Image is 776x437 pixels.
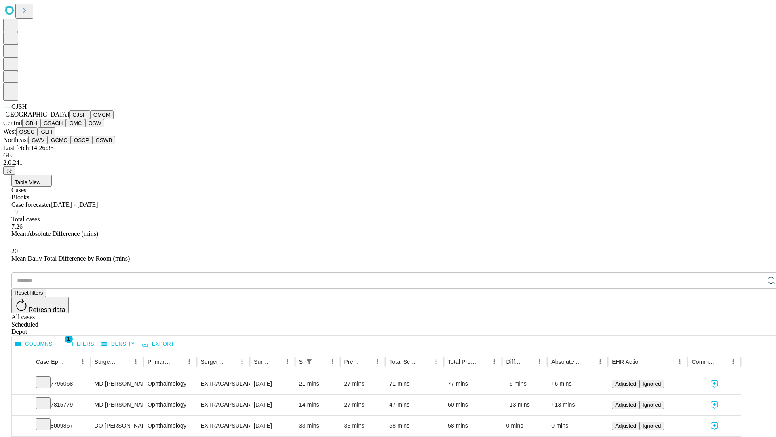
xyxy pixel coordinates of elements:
button: GMCM [90,110,114,119]
button: Ignored [639,422,664,430]
div: 21 mins [299,373,336,394]
button: Menu [236,356,248,367]
button: GLH [38,127,55,136]
div: Ophthalmology [148,373,192,394]
div: +6 mins [551,373,604,394]
div: Comments [692,359,715,365]
button: Sort [419,356,430,367]
div: 14 mins [299,395,336,415]
span: Last fetch: 14:26:35 [3,144,54,151]
div: [DATE] [254,395,291,415]
div: Primary Service [148,359,171,365]
button: GSACH [40,119,66,127]
div: Surgery Date [254,359,270,365]
div: 27 mins [344,395,382,415]
button: Adjusted [612,401,639,409]
div: 1 active filter [304,356,315,367]
div: Difference [506,359,522,365]
div: Predicted In Room Duration [344,359,360,365]
button: Sort [523,356,534,367]
button: Export [140,338,176,350]
button: OSCP [71,136,93,144]
div: MD [PERSON_NAME] [95,373,139,394]
span: 7.26 [11,223,23,230]
button: GWV [28,136,48,144]
div: 58 mins [389,416,440,436]
button: Expand [16,419,28,433]
span: Table View [15,179,40,185]
span: 20 [11,248,18,255]
button: Select columns [13,338,55,350]
button: Refresh data [11,297,69,313]
button: Menu [77,356,89,367]
button: Sort [361,356,372,367]
span: 1 [65,335,73,343]
button: @ [3,166,15,175]
span: Mean Absolute Difference (mins) [11,230,98,237]
button: Menu [674,356,685,367]
div: 71 mins [389,373,440,394]
button: Ignored [639,401,664,409]
button: Menu [372,356,383,367]
div: Ophthalmology [148,395,192,415]
button: Adjusted [612,422,639,430]
div: 8009867 [36,416,86,436]
span: Ignored [643,402,661,408]
div: +13 mins [551,395,604,415]
button: GMC [66,119,85,127]
span: Refresh data [28,306,65,313]
button: Menu [727,356,739,367]
span: Ignored [643,381,661,387]
div: Total Scheduled Duration [389,359,418,365]
button: Ignored [639,380,664,388]
div: +13 mins [506,395,543,415]
button: Menu [534,356,545,367]
div: 7795068 [36,373,86,394]
button: GBH [22,119,40,127]
div: 33 mins [344,416,382,436]
div: DO [PERSON_NAME] [95,416,139,436]
button: Menu [130,356,141,367]
span: Reset filters [15,290,43,296]
div: [DATE] [254,373,291,394]
div: 33 mins [299,416,336,436]
button: Sort [172,356,183,367]
button: Sort [477,356,489,367]
button: Show filters [58,337,96,350]
div: 0 mins [551,416,604,436]
button: OSW [85,119,105,127]
div: Case Epic Id [36,359,65,365]
button: GJSH [69,110,90,119]
div: Surgery Name [201,359,224,365]
div: EXTRACAPSULAR CATARACT REMOVAL WITH [MEDICAL_DATA] [201,373,246,394]
div: Absolute Difference [551,359,582,365]
button: Menu [430,356,442,367]
button: Menu [489,356,500,367]
button: Menu [183,356,195,367]
button: Adjusted [612,380,639,388]
div: 60 mins [448,395,498,415]
span: Northeast [3,136,28,143]
div: 2.0.241 [3,159,773,166]
div: +6 mins [506,373,543,394]
button: Sort [66,356,77,367]
div: Scheduled In Room Duration [299,359,303,365]
button: Sort [716,356,727,367]
button: Sort [270,356,282,367]
button: Table View [11,175,52,187]
span: Central [3,119,22,126]
span: Case forecaster [11,201,51,208]
span: West [3,128,16,135]
div: 27 mins [344,373,382,394]
div: EXTRACAPSULAR CATARACT REMOVAL WITH [MEDICAL_DATA] [201,416,246,436]
button: Expand [16,377,28,391]
button: Sort [583,356,595,367]
button: Sort [119,356,130,367]
span: Ignored [643,423,661,429]
div: EXTRACAPSULAR CATARACT REMOVAL WITH [MEDICAL_DATA] [201,395,246,415]
button: Menu [282,356,293,367]
button: Menu [595,356,606,367]
button: Show filters [304,356,315,367]
div: 7815779 [36,395,86,415]
span: [GEOGRAPHIC_DATA] [3,111,69,118]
